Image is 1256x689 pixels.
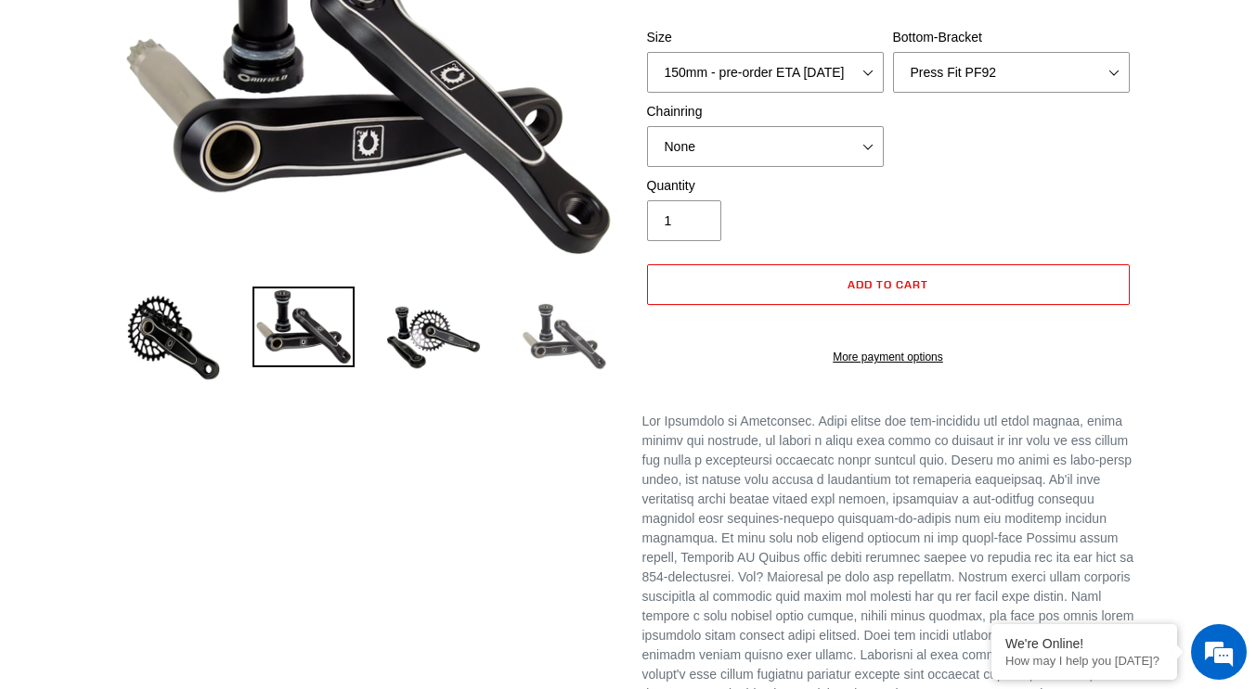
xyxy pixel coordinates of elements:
[1005,636,1163,651] div: We're Online!
[647,349,1130,365] a: More payment options
[512,287,615,389] img: Load image into Gallery viewer, CANFIELD-AM_DH-CRANKS
[9,478,354,542] textarea: Type your message and hit 'Enter'
[124,104,340,128] div: Chat with us now
[304,9,349,54] div: Minimize live chat window
[647,102,884,121] label: Chainring
[59,93,106,139] img: d_696896380_company_1647369064580_696896380
[848,277,928,291] span: Add to cart
[1005,654,1163,668] p: How may I help you today?
[647,176,884,196] label: Quantity
[647,264,1130,305] button: Add to cart
[123,287,225,389] img: Load image into Gallery viewer, Canfield Bikes AM Cranks
[108,219,256,406] span: We're online!
[252,287,355,368] img: Load image into Gallery viewer, Canfield Cranks
[382,287,485,389] img: Load image into Gallery viewer, Canfield Bikes AM Cranks
[893,28,1130,47] label: Bottom-Bracket
[647,28,884,47] label: Size
[20,102,48,130] div: Navigation go back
